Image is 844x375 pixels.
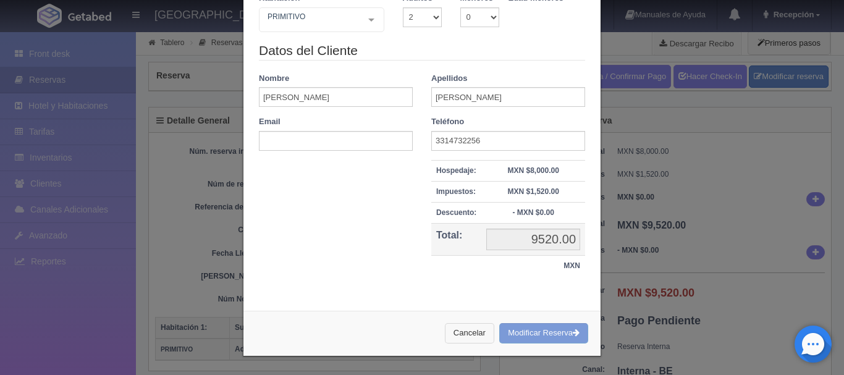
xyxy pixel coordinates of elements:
th: Total: [431,224,481,256]
legend: Datos del Cliente [259,41,585,61]
strong: MXN [563,261,580,270]
th: Descuento: [431,202,481,223]
span: PRIMITIVO [264,11,359,23]
label: Email [259,116,281,128]
label: Teléfono [431,116,464,128]
strong: - MXN $0.00 [512,208,554,217]
input: Seleccionar hab. [264,11,272,30]
strong: MXN $8,000.00 [507,166,559,175]
label: Nombre [259,73,289,85]
label: Apellidos [431,73,468,85]
button: Cancelar [445,323,494,343]
th: Hospedaje: [431,160,481,181]
strong: MXN $1,520.00 [507,187,559,196]
th: Impuestos: [431,181,481,202]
